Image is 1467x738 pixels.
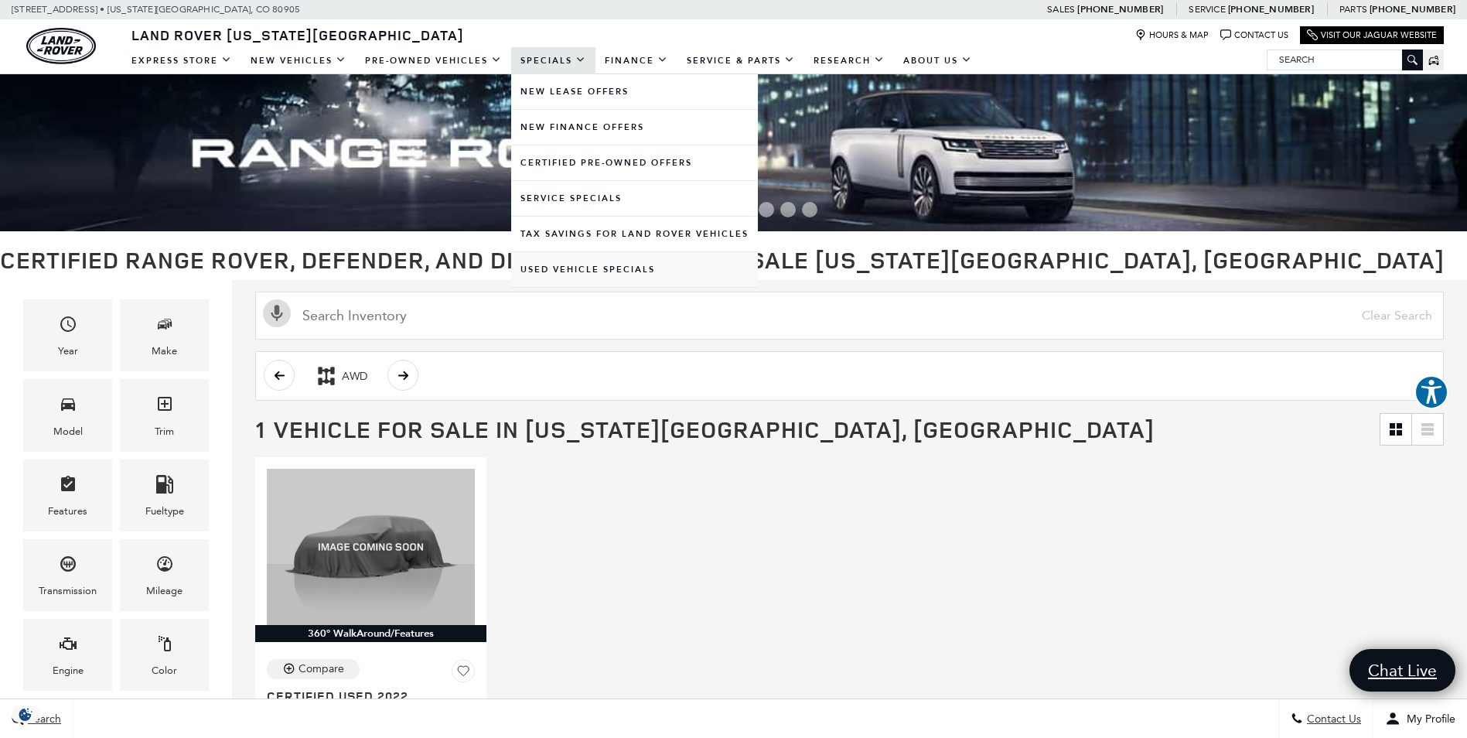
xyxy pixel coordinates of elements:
[1047,4,1075,15] span: Sales
[145,503,184,520] div: Fueltype
[155,471,174,503] span: Fueltype
[299,662,344,676] div: Compare
[1370,3,1455,15] a: [PHONE_NUMBER]
[59,391,77,422] span: Model
[241,47,356,74] a: New Vehicles
[342,370,367,384] div: AWD
[511,181,758,216] a: Service Specials
[802,202,817,217] span: Go to slide 8
[48,503,87,520] div: Features
[120,619,209,691] div: ColorColor
[511,47,595,74] a: Specials
[120,539,209,611] div: MileageMileage
[759,202,774,217] span: Go to slide 6
[23,460,112,531] div: FeaturesFeatures
[387,360,418,391] button: scroll right
[1307,29,1437,41] a: Visit Our Jaguar Website
[306,360,376,392] button: AWDAWD
[315,364,338,388] div: AWD
[511,145,758,180] a: Certified Pre-Owned Offers
[264,360,295,391] button: scroll left
[1414,375,1448,409] button: Explore your accessibility options
[53,662,84,679] div: Engine
[511,110,758,145] a: New Finance Offers
[804,47,894,74] a: Research
[152,343,177,360] div: Make
[155,630,174,662] span: Color
[1414,375,1448,412] aside: Accessibility Help Desk
[1339,4,1367,15] span: Parts
[1228,3,1314,15] a: [PHONE_NUMBER]
[1360,660,1445,681] span: Chat Live
[894,47,981,74] a: About Us
[267,469,475,625] img: 2022 LAND ROVER Range Rover Sport Autobiography
[356,47,511,74] a: Pre-Owned Vehicles
[255,413,1155,445] span: 1 Vehicle for Sale in [US_STATE][GEOGRAPHIC_DATA], [GEOGRAPHIC_DATA]
[1400,712,1455,726] span: My Profile
[1303,712,1361,726] span: Contact Us
[59,630,77,662] span: Engine
[780,202,796,217] span: Go to slide 7
[1135,29,1209,41] a: Hours & Map
[677,47,804,74] a: Service & Parts
[120,379,209,451] div: TrimTrim
[1349,649,1455,692] a: Chat Live
[511,74,758,109] a: New Lease Offers
[53,423,83,440] div: Model
[255,625,486,642] div: 360° WalkAround/Features
[267,659,360,679] button: Compare Vehicle
[1267,50,1422,69] input: Search
[23,619,112,691] div: EngineEngine
[131,26,464,44] span: Land Rover [US_STATE][GEOGRAPHIC_DATA]
[39,583,97,600] div: Transmission
[8,706,43,723] img: Opt-Out Icon
[511,217,758,251] a: Tax Savings for Land Rover Vehicles
[120,460,209,531] div: FueltypeFueltype
[255,292,1444,340] input: Search Inventory
[155,391,174,422] span: Trim
[59,551,77,583] span: Transmission
[59,471,77,503] span: Features
[59,311,77,343] span: Year
[8,706,43,723] section: Click to Open Cookie Consent Modal
[120,299,209,371] div: MakeMake
[26,28,96,64] a: land-rover
[146,583,183,600] div: Mileage
[1220,29,1288,41] a: Contact Us
[12,4,300,15] a: [STREET_ADDRESS] • [US_STATE][GEOGRAPHIC_DATA], CO 80905
[267,688,475,735] a: Certified Used 2022Range Rover Sport Autobiography
[152,662,177,679] div: Color
[263,299,291,327] svg: Click to toggle on voice search
[1077,3,1163,15] a: [PHONE_NUMBER]
[452,659,475,688] button: Save Vehicle
[122,47,981,74] nav: Main Navigation
[26,28,96,64] img: Land Rover
[1189,4,1225,15] span: Service
[122,47,241,74] a: EXPRESS STORE
[58,343,78,360] div: Year
[595,47,677,74] a: Finance
[1380,414,1411,445] a: Grid View
[23,379,112,451] div: ModelModel
[155,423,174,440] div: Trim
[155,551,174,583] span: Mileage
[23,539,112,611] div: TransmissionTransmission
[155,311,174,343] span: Make
[122,26,473,44] a: Land Rover [US_STATE][GEOGRAPHIC_DATA]
[267,688,463,704] span: Certified Used 2022
[1373,699,1467,738] button: Open user profile menu
[511,252,758,287] a: Used Vehicle Specials
[23,299,112,371] div: YearYear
